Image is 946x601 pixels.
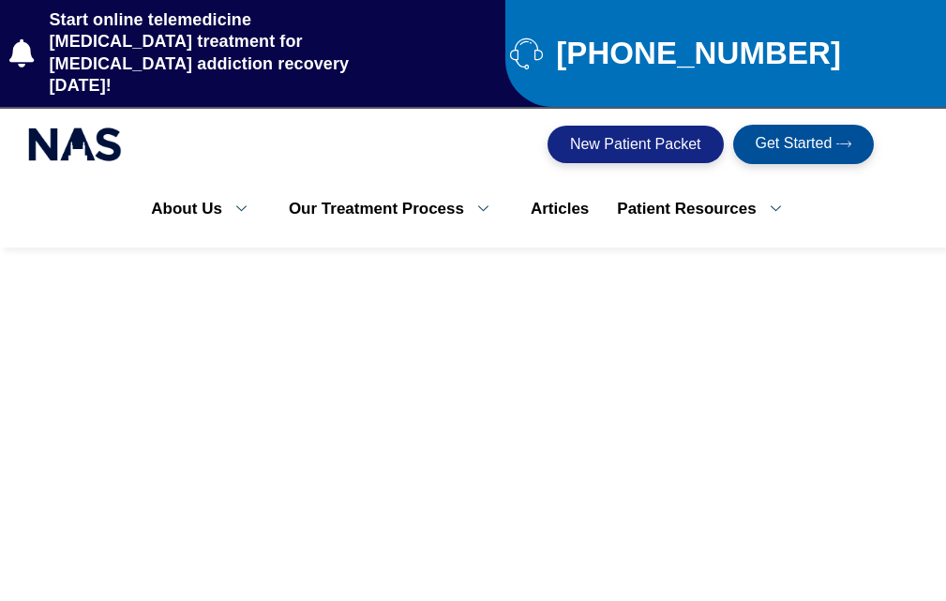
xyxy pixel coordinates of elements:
span: Start online telemedicine [MEDICAL_DATA] treatment for [MEDICAL_DATA] addiction recovery [DATE]! [45,9,395,98]
span: Get Started [756,136,833,153]
a: [PHONE_NUMBER] [510,37,937,69]
a: Get Started [733,125,875,164]
a: New Patient Packet [548,126,724,163]
span: [PHONE_NUMBER] [551,43,841,64]
a: Patient Resources [603,189,808,229]
img: national addiction specialists online suboxone clinic - logo [28,123,122,166]
a: Our Treatment Process [275,189,517,229]
a: About Us [137,189,275,229]
a: Start online telemedicine [MEDICAL_DATA] treatment for [MEDICAL_DATA] addiction recovery [DATE]! [9,9,395,98]
a: Articles [517,189,603,229]
span: New Patient Packet [570,137,701,152]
